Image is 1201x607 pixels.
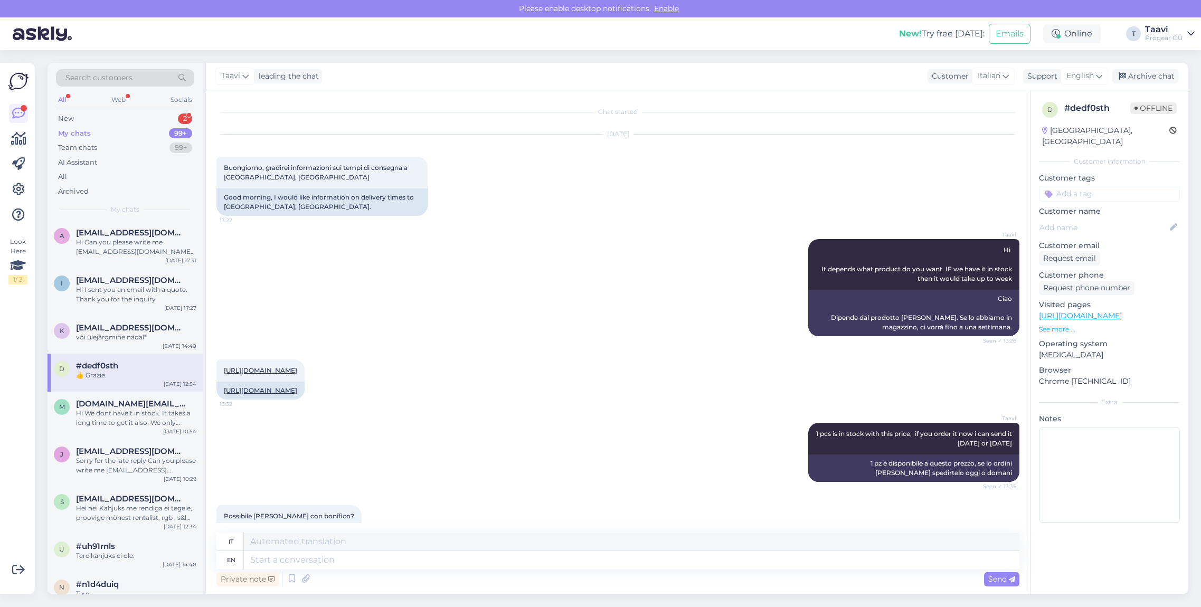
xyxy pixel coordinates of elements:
div: [GEOGRAPHIC_DATA], [GEOGRAPHIC_DATA] [1042,125,1169,147]
div: [DATE] 14:40 [163,342,196,350]
span: u [59,545,64,553]
div: Tere kahjuks ei ole. [76,551,196,561]
b: New! [899,29,922,39]
button: Emails [989,24,1030,44]
div: New [58,113,74,124]
span: Seen ✓ 13:35 [977,482,1016,490]
div: Try free [DATE]: [899,27,985,40]
span: Taavi [221,70,240,82]
div: Archived [58,186,89,197]
span: Search customers [65,72,133,83]
span: My chats [111,205,139,214]
span: Possibile [PERSON_NAME] con bonifico? [224,512,354,520]
span: English [1066,70,1094,82]
div: [DATE] 17:27 [164,304,196,312]
div: Taavi [1145,25,1183,34]
div: # dedf0sth [1064,102,1130,115]
div: Hei hei Kahjuks me rendiga ei tegele, proovige mõnest rentalist, rgb , s&l consept , eventech , e... [76,504,196,523]
span: Taavi [977,414,1016,422]
div: Chat started [216,107,1019,117]
p: Customer name [1039,206,1180,217]
span: Enable [651,4,682,13]
p: Customer tags [1039,173,1180,184]
div: 99+ [169,143,192,153]
p: Operating system [1039,338,1180,349]
span: d [1047,106,1053,113]
div: it [229,533,233,551]
p: Customer email [1039,240,1180,251]
span: j [60,450,63,458]
div: Online [1043,24,1101,43]
div: Request email [1039,251,1100,265]
span: Buongiorno, gradirei informazioni sui tempi di consegna a [GEOGRAPHIC_DATA], [GEOGRAPHIC_DATA] [224,164,409,181]
span: Italian [978,70,1000,82]
span: n [59,583,64,591]
span: #n1d4duiq [76,580,119,589]
div: Hi I sent you an email with a quote. Thank you for the inquiry [76,285,196,304]
span: jramas321@gmail.com [76,447,186,456]
div: [DATE] 12:34 [164,523,196,530]
div: en [227,551,235,569]
span: kar.li1991@icloud.com [76,323,186,333]
p: Browser [1039,365,1180,376]
div: Sorry for the late reply Can you please write me [EMAIL_ADDRESS][DOMAIN_NAME] and but your info w... [76,456,196,475]
div: Socials [168,93,194,107]
a: [URL][DOMAIN_NAME] [224,386,297,394]
div: [DATE] [216,129,1019,139]
span: i [61,279,63,287]
span: a [60,232,64,240]
div: [DATE] 10:29 [164,475,196,483]
div: Support [1023,71,1057,82]
span: m [59,403,65,411]
div: [DATE] 14:40 [163,561,196,568]
div: leading the chat [254,71,319,82]
span: d [59,365,64,373]
span: #uh91rnls [76,542,115,551]
div: 99+ [169,128,192,139]
div: Ciao Dipende dal prodotto [PERSON_NAME]. Se lo abbiamo in magazzino, ci vorrà fino a una settimana. [808,290,1019,336]
span: micketruong.dj@gmail.com [76,399,186,409]
div: [DATE] 10:54 [163,428,196,435]
div: 1 / 3 [8,275,27,284]
div: Team chats [58,143,97,153]
input: Add name [1039,222,1168,233]
span: Send [988,574,1015,584]
div: AI Assistant [58,157,97,168]
div: 2 [178,113,192,124]
div: All [56,93,68,107]
div: My chats [58,128,91,139]
div: Private note [216,572,279,586]
p: Chrome [TECHNICAL_ID] [1039,376,1180,387]
div: 1 pz è disponibile a questo prezzo, se lo ordini [PERSON_NAME] spedirtelo oggi o domani [808,454,1019,482]
div: 👍 Grazie [76,371,196,380]
div: Look Here [8,237,27,284]
span: k [60,327,64,335]
img: Askly Logo [8,71,29,91]
div: Extra [1039,397,1180,407]
div: Request phone number [1039,281,1134,295]
p: See more ... [1039,325,1180,334]
div: Good morning, I would like information on delivery times to [GEOGRAPHIC_DATA], [GEOGRAPHIC_DATA]. [216,188,428,216]
p: Notes [1039,413,1180,424]
p: Visited pages [1039,299,1180,310]
span: s [60,498,64,506]
div: Tere [76,589,196,599]
input: Add a tag [1039,186,1180,202]
span: Offline [1130,102,1177,114]
div: Hi Can you please write me [EMAIL_ADDRESS][DOMAIN_NAME] [URL][DOMAIN_NAME] you mean these? 20 pie... [76,238,196,257]
span: 13:22 [220,216,259,224]
div: Archive chat [1112,69,1179,83]
div: [DATE] 12:54 [164,380,196,388]
span: susannaaleksandra@gmail.com [76,494,186,504]
p: Customer phone [1039,270,1180,281]
span: #dedf0sth [76,361,118,371]
div: Web [109,93,128,107]
div: Progear OÜ [1145,34,1183,42]
span: 1 pcs is in stock with this price, if you order it now i can send it [DATE] or [DATE] [816,430,1015,447]
span: 13:32 [220,400,259,408]
div: Hi We dont haveit in stock. It takes a long time to get it also. We only accept: [76,409,196,428]
span: abdenourlarbi16hl@gmail.com [76,228,186,238]
div: Customer information [1039,157,1180,166]
p: [MEDICAL_DATA] [1039,349,1180,361]
div: T [1126,26,1141,41]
